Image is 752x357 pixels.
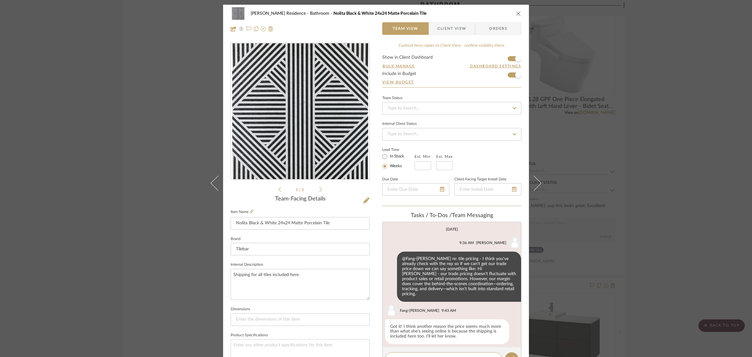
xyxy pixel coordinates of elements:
[231,7,246,20] img: c65daca3-b1b5-4bee-bb9e-2c2cfc334feb_48x40.jpg
[296,188,299,192] span: 1
[231,334,268,337] label: Product Specifications
[482,22,514,35] span: Orders
[393,22,418,35] span: Team View
[382,128,521,141] input: Type to Search…
[476,240,506,246] div: [PERSON_NAME]
[382,152,415,170] mat-radio-group: Select item type
[385,304,398,317] img: user_avatar.png
[382,122,417,125] div: Internal Client Status
[231,263,263,266] label: Internal Description
[251,11,310,16] span: [PERSON_NAME] Residence
[382,43,521,49] div: Content here copies to Client View - confirm visibility there.
[382,80,521,85] a: View Budget
[231,308,250,311] label: Dimensions
[437,22,466,35] span: Client View
[459,240,474,246] div: 9:36 AM
[454,183,521,196] input: Enter Install Date
[441,308,456,313] div: 9:43 AM
[231,313,370,326] input: Enter the dimensions of this item
[231,209,253,215] label: Item Name
[389,163,402,169] label: Weeks
[231,196,370,203] div: Team-Facing Details
[382,183,449,196] input: Enter Due Date
[389,154,404,159] label: In Stock
[436,154,453,159] label: Est. Max
[268,26,273,31] img: Remove from project
[231,243,370,255] input: Enter Brand
[302,188,305,192] span: 2
[382,102,521,115] input: Type to Search…
[232,43,368,179] img: c65daca3-b1b5-4bee-bb9e-2c2cfc334feb_436x436.jpg
[231,237,241,241] label: Brand
[411,213,452,218] span: Tasks / To-Dos /
[397,252,521,302] div: @Fang-[PERSON_NAME] re: tile pricing - I think you've already check with the rep so if we can't g...
[400,308,439,313] div: Fang-[PERSON_NAME]
[382,63,415,69] button: Bulk Manage
[516,11,521,16] button: close
[415,154,431,159] label: Est. Min
[333,11,426,16] span: Nolita Black & White 24x24 Matte Porcelain Tile
[509,237,521,249] img: user_avatar.png
[382,178,398,181] label: Due Date
[382,212,521,219] div: team Messaging
[299,188,302,192] span: /
[231,217,370,230] input: Enter Item Name
[382,147,415,152] label: Lead Time
[454,178,506,181] label: Client-Facing Target Install Date
[231,43,369,179] div: 0
[310,11,333,16] span: Bathroom
[446,227,458,232] div: [DATE]
[470,63,521,69] button: Dashboard Settings
[385,319,509,344] div: Got it! I think another reason the price seems much more than what she's seeing online is because...
[382,97,402,100] div: Team Status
